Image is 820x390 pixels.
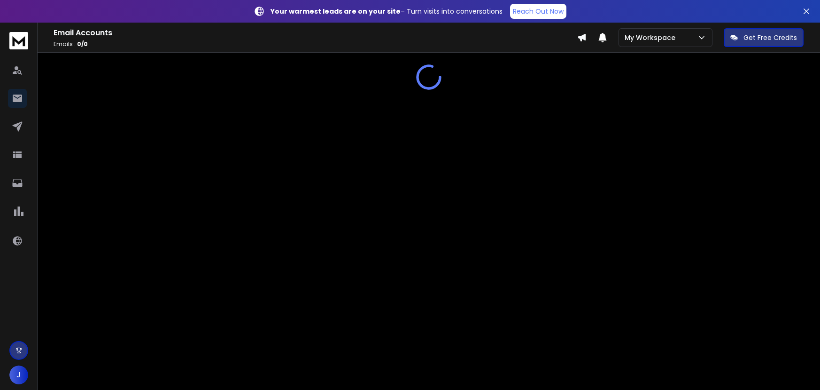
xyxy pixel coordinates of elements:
p: – Turn visits into conversations [271,7,503,16]
img: logo [9,32,28,49]
p: Emails : [54,40,577,48]
button: J [9,366,28,384]
span: 0 / 0 [77,40,88,48]
a: Reach Out Now [510,4,566,19]
p: Get Free Credits [743,33,797,42]
strong: Your warmest leads are on your site [271,7,401,16]
button: Get Free Credits [724,28,804,47]
h1: Email Accounts [54,27,577,39]
p: Reach Out Now [513,7,564,16]
p: My Workspace [625,33,679,42]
